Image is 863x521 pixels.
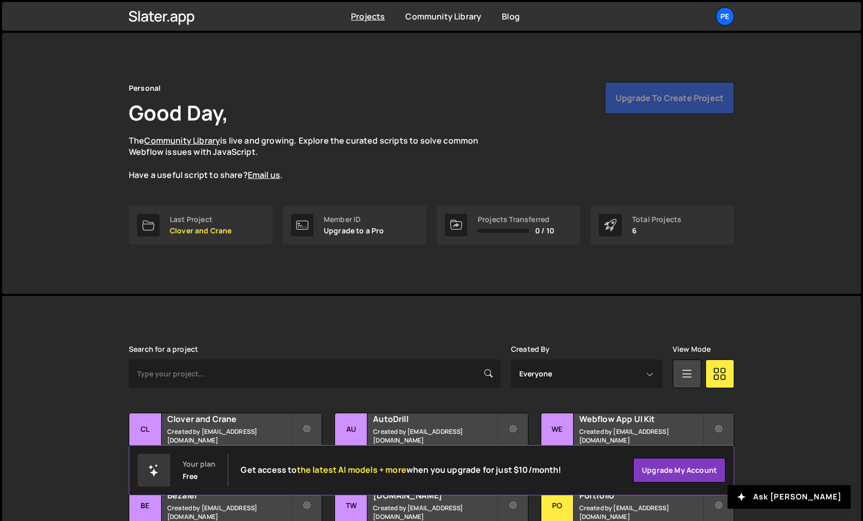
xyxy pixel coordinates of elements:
[579,490,703,501] h2: Portfolio
[716,7,734,26] a: Pe
[297,464,406,475] span: the latest AI models + more
[129,345,198,353] label: Search for a project
[144,135,220,146] a: Community Library
[167,427,291,445] small: Created by [EMAIL_ADDRESS][DOMAIN_NAME]
[632,227,681,235] p: 6
[502,11,520,22] a: Blog
[129,413,162,446] div: Cl
[511,345,550,353] label: Created By
[170,227,232,235] p: Clover and Crane
[632,215,681,224] div: Total Projects
[579,427,703,445] small: Created by [EMAIL_ADDRESS][DOMAIN_NAME]
[248,169,280,181] a: Email us
[728,485,851,509] button: Ask [PERSON_NAME]
[579,413,703,425] h2: Webflow App UI Kit
[335,413,367,446] div: Au
[351,11,385,22] a: Projects
[129,98,228,127] h1: Good Day,
[129,135,498,181] p: The is live and growing. Explore the curated scripts to solve common Webflow issues with JavaScri...
[129,206,272,245] a: Last Project Clover and Crane
[170,215,232,224] div: Last Project
[129,359,501,388] input: Type your project...
[373,413,497,425] h2: AutoDrill
[241,465,561,475] h2: Get access to when you upgrade for just $10/month!
[183,472,198,480] div: Free
[579,504,703,521] small: Created by [EMAIL_ADDRESS][DOMAIN_NAME]
[167,490,291,501] h2: Bezalel
[373,427,497,445] small: Created by [EMAIL_ADDRESS][DOMAIN_NAME]
[335,413,528,477] a: Au AutoDrill Created by [EMAIL_ADDRESS][DOMAIN_NAME] 1 page, last updated by about [DATE]
[167,504,291,521] small: Created by [EMAIL_ADDRESS][DOMAIN_NAME]
[541,413,734,477] a: We Webflow App UI Kit Created by [EMAIL_ADDRESS][DOMAIN_NAME] 1 page, last updated by over [DATE]
[405,11,481,22] a: Community Library
[183,460,215,468] div: Your plan
[129,413,322,477] a: Cl Clover and Crane Created by [EMAIL_ADDRESS][DOMAIN_NAME] 1 page, last updated by [DATE]
[673,345,711,353] label: View Mode
[324,215,384,224] div: Member ID
[324,227,384,235] p: Upgrade to a Pro
[167,413,291,425] h2: Clover and Crane
[478,215,554,224] div: Projects Transferred
[535,227,554,235] span: 0 / 10
[541,413,574,446] div: We
[373,504,497,521] small: Created by [EMAIL_ADDRESS][DOMAIN_NAME]
[129,82,161,94] div: Personal
[373,490,497,501] h2: [DOMAIN_NAME]
[633,458,725,483] a: Upgrade my account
